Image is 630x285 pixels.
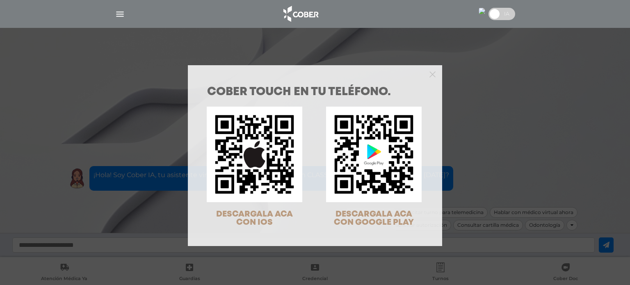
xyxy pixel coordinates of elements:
span: DESCARGALA ACA CON GOOGLE PLAY [334,210,414,226]
span: DESCARGALA ACA CON IOS [216,210,293,226]
button: Close [429,70,436,78]
h1: COBER TOUCH en tu teléfono. [207,87,423,98]
img: qr-code [207,107,302,202]
img: qr-code [326,107,422,202]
